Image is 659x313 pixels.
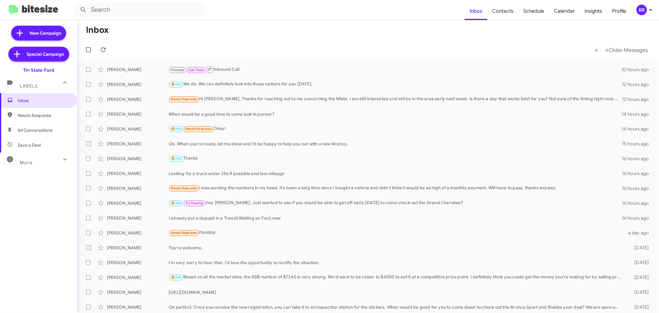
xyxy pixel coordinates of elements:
div: I already put a deposit in a Transit.Waiting on Ford now [169,215,622,221]
div: 16 hours ago [622,156,654,162]
div: BR [636,5,647,15]
span: All Conversations [18,127,53,133]
div: [PERSON_NAME] [107,304,169,310]
div: [PERSON_NAME] [107,200,169,206]
span: Labels [20,83,38,89]
button: BR [631,5,652,15]
span: Try Pausing [185,201,203,205]
span: Call Them [188,68,205,72]
div: Ok perfect. Once you receive the new registration, you can take it to an inspection station for t... [169,304,623,310]
a: Calendar [549,2,580,20]
span: Save a Deal [18,142,41,148]
div: [PERSON_NAME] [107,170,169,177]
span: Needs Response [171,186,197,190]
div: [DATE] [623,289,654,295]
div: [PERSON_NAME] [107,185,169,191]
div: [DATE] [623,245,654,251]
div: [PERSON_NAME] [107,274,169,281]
span: Finished [171,68,184,72]
div: a day ago [623,230,654,236]
div: [PERSON_NAME] [107,259,169,266]
div: [PERSON_NAME] [107,156,169,162]
nav: Page navigation example [591,44,652,56]
span: Needs Response [171,231,197,235]
div: Ok. When you're ready, let me know and I'll be happy to help you out with a new Bronco. [169,141,622,147]
div: Based on all the market data, the KBB number of $7245 is very strong. We'd want to be closer to $... [169,274,623,281]
div: You're welcome. [169,245,623,251]
div: I'm very sorry to hear that. I'd love the opportunity to rectify the situation. [169,259,623,266]
div: [PERSON_NAME] [107,111,169,117]
span: 🔥 Hot [171,82,181,86]
h1: Inbox [86,25,109,35]
span: 🔥 Hot [171,127,181,131]
span: 🔥 Hot [171,275,181,279]
div: Okay! [169,125,622,132]
div: 16 hours ago [622,170,654,177]
div: 15 hours ago [622,141,654,147]
div: [PERSON_NAME] [107,245,169,251]
div: [PERSON_NAME] [107,230,169,236]
div: Possibly [169,229,623,236]
span: 🔥 Hot [171,201,181,205]
div: Hey [PERSON_NAME]. Just wanted to see if you would be able to get off early [DATE] to come check ... [169,199,622,207]
button: Previous [591,44,602,56]
a: Insights [580,2,607,20]
div: [DATE] [623,274,654,281]
div: [PERSON_NAME] [107,215,169,221]
div: 14 hours ago [622,111,654,117]
span: Older Messages [609,47,648,54]
span: Needs Response [185,127,212,131]
div: I was working the numbers in my head, it's been a long time since I bought a vehicle and didn't t... [169,185,622,192]
span: 🔥 Hot [171,156,181,161]
div: Hi [PERSON_NAME], Thanks for reaching out to me concerning the Miata. I am still interested and w... [169,96,622,103]
button: Next [602,44,652,56]
div: [PERSON_NAME] [107,126,169,132]
div: Looking for a truck under 25k if possible and low mileage [169,170,622,177]
span: Special Campaign [27,51,64,57]
div: [DATE] [623,304,654,310]
a: Special Campaign [8,47,69,62]
div: Tri-State Ford [23,67,54,73]
a: Inbox [465,2,487,20]
div: [PERSON_NAME] [107,141,169,147]
div: We do. We can definitely look into those options for you [DATE]. [169,81,622,88]
div: 10 hours ago [621,66,654,73]
div: [URL][DOMAIN_NAME] [169,289,623,295]
span: Needs Response [18,112,70,118]
div: [DATE] [623,259,654,266]
a: Schedule [518,2,549,20]
span: New Campaign [30,30,61,36]
div: Thanks [169,155,622,162]
a: Contacts [487,2,518,20]
span: Inbox [18,97,70,104]
span: Needs Response [171,97,197,101]
div: When would be a good time to come look in person? [169,111,622,117]
div: 12 hours ago [622,96,654,102]
div: 16 hours ago [622,200,654,206]
div: [PERSON_NAME] [107,81,169,88]
input: Search [75,2,205,17]
div: 16 hours ago [622,215,654,221]
div: [PERSON_NAME] [107,96,169,102]
a: Profile [607,2,631,20]
div: Inbound Call [169,66,621,73]
div: 14 hours ago [622,126,654,132]
span: « [595,46,598,54]
span: More [20,160,32,165]
div: [PERSON_NAME] [107,289,169,295]
div: [PERSON_NAME] [107,66,169,73]
div: 12 hours ago [622,81,654,88]
div: 16 hours ago [622,185,654,191]
span: » [605,46,609,54]
a: New Campaign [11,26,66,41]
